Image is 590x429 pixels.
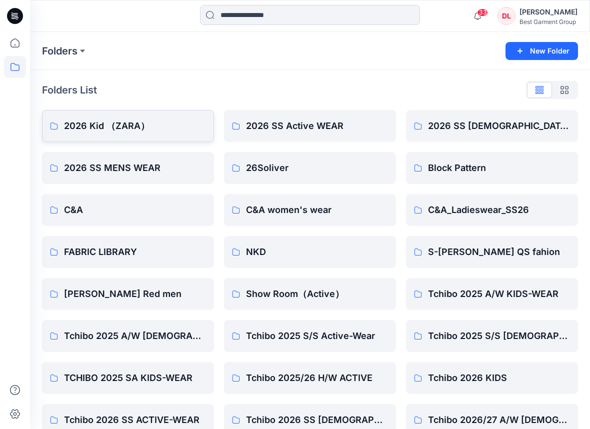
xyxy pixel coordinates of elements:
p: 2026 SS Active WEAR [246,119,388,133]
p: Tchibo 2026 SS ACTIVE-WEAR [64,413,206,427]
a: Block Pattern [406,152,578,184]
p: Tchibo 2025 A/W [DEMOGRAPHIC_DATA]-WEAR [64,329,206,343]
button: New Folder [505,42,578,60]
a: TCHIBO 2025 SA KIDS-WEAR [42,362,214,394]
a: 2026 SS MENS WEAR [42,152,214,184]
a: Tchibo 2026 KIDS [406,362,578,394]
a: [PERSON_NAME] Red men [42,278,214,310]
div: [PERSON_NAME] [519,6,577,18]
a: Tchibo 2025 S/S Active-Wear [224,320,396,352]
p: Block Pattern [428,161,570,175]
a: 2026 Kid （ZARA） [42,110,214,142]
p: Tchibo 2025 A/W KIDS-WEAR [428,287,570,301]
a: FABRIC LIBRARY [42,236,214,268]
a: NKD [224,236,396,268]
a: C&A [42,194,214,226]
a: Show Room（Active） [224,278,396,310]
a: Tchibo 2025 A/W [DEMOGRAPHIC_DATA]-WEAR [42,320,214,352]
p: 26Soliver [246,161,388,175]
span: 33 [477,8,488,16]
a: Tchibo 2025 A/W KIDS-WEAR [406,278,578,310]
p: Tchibo 2026 KIDS [428,371,570,385]
a: Folders [42,44,77,58]
p: NKD [246,245,388,259]
p: C&A women's wear [246,203,388,217]
p: 2026 Kid （ZARA） [64,119,206,133]
a: 26Soliver [224,152,396,184]
a: Tchibo 2025 S/S [DEMOGRAPHIC_DATA]-Wear [406,320,578,352]
a: C&A_Ladieswear_SS26 [406,194,578,226]
a: C&A women's wear [224,194,396,226]
p: C&A_Ladieswear_SS26 [428,203,570,217]
p: 2026 SS [DEMOGRAPHIC_DATA] WEAR [428,119,570,133]
p: FABRIC LIBRARY [64,245,206,259]
a: 2026 SS [DEMOGRAPHIC_DATA] WEAR [406,110,578,142]
p: Tchibo 2026/27 A/W [DEMOGRAPHIC_DATA]-WEAR [428,413,570,427]
p: TCHIBO 2025 SA KIDS-WEAR [64,371,206,385]
p: Tchibo 2026 SS [DEMOGRAPHIC_DATA]-WEAR [246,413,388,427]
div: Best Garment Group [519,18,577,25]
p: C&A [64,203,206,217]
p: Show Room（Active） [246,287,388,301]
a: S-[PERSON_NAME] QS fahion [406,236,578,268]
p: [PERSON_NAME] Red men [64,287,206,301]
p: Tchibo 2025 S/S [DEMOGRAPHIC_DATA]-Wear [428,329,570,343]
p: 2026 SS MENS WEAR [64,161,206,175]
a: 2026 SS Active WEAR [224,110,396,142]
p: Folders List [42,82,97,97]
a: Tchibo 2025/26 H/W ACTIVE [224,362,396,394]
p: Tchibo 2025 S/S Active-Wear [246,329,388,343]
p: Tchibo 2025/26 H/W ACTIVE [246,371,388,385]
p: S-[PERSON_NAME] QS fahion [428,245,570,259]
div: DL [497,7,515,25]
